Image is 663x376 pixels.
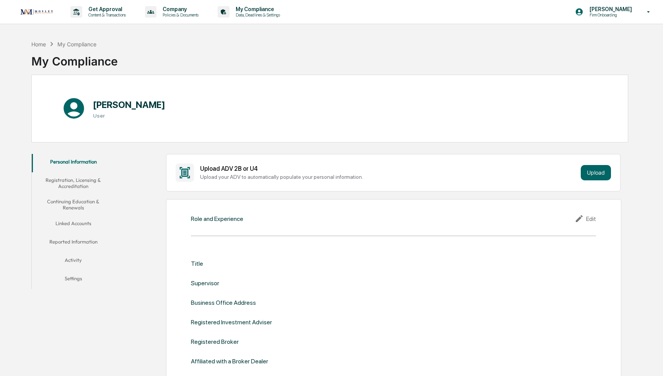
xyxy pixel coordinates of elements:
div: Upload ADV 2B or U4 [200,165,578,172]
h1: [PERSON_NAME] [93,99,165,110]
div: My Compliance [57,41,96,47]
iframe: Open customer support [639,351,659,371]
button: Reported Information [32,234,115,252]
button: Settings [32,271,115,289]
p: Policies & Documents [156,12,202,18]
div: Supervisor [191,280,219,287]
div: Registered Investment Adviser [191,319,272,326]
p: Company [156,6,202,12]
h3: User [93,113,165,119]
div: secondary tabs example [32,154,115,289]
div: Upload your ADV to automatically populate your personal information. [200,174,578,180]
div: Title [191,260,203,267]
button: Continuing Education & Renewals [32,194,115,216]
button: Personal Information [32,154,115,172]
p: Get Approval [82,6,130,12]
button: Upload [581,165,611,180]
p: Data, Deadlines & Settings [230,12,284,18]
button: Linked Accounts [32,216,115,234]
div: My Compliance [31,48,118,68]
p: [PERSON_NAME] [583,6,636,12]
div: Affiliated with a Broker Dealer [191,358,268,365]
p: Content & Transactions [82,12,130,18]
div: Role and Experience [191,215,243,222]
button: Registration, Licensing & Accreditation [32,172,115,194]
p: Firm Onboarding [583,12,636,18]
div: Edit [575,214,596,223]
div: Registered Broker [191,338,239,345]
div: Business Office Address [191,299,256,306]
div: Home [31,41,46,47]
p: My Compliance [230,6,284,12]
img: logo [18,7,55,17]
button: Activity [32,252,115,271]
